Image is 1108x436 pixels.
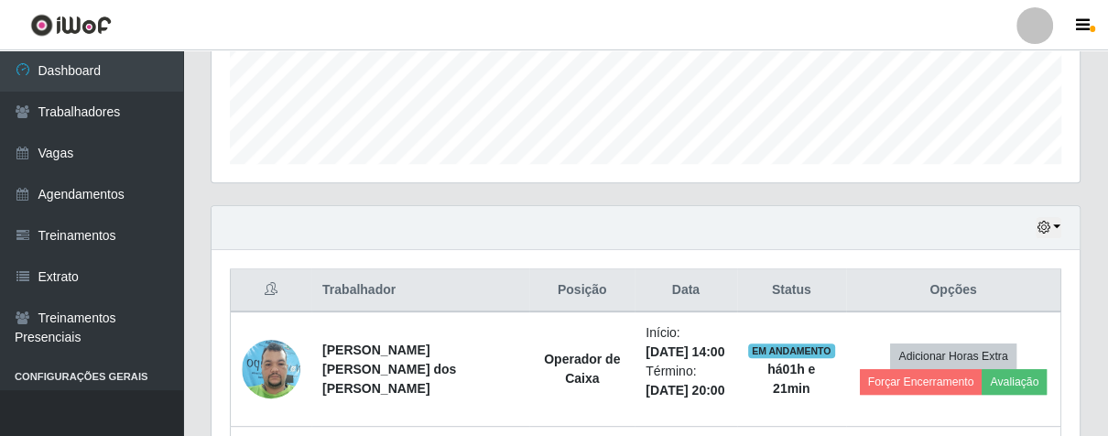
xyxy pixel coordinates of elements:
li: Término: [646,362,725,400]
time: [DATE] 14:00 [646,344,724,359]
img: 1752592108741.jpeg [242,330,300,408]
th: Trabalhador [311,269,529,312]
strong: [PERSON_NAME] [PERSON_NAME] dos [PERSON_NAME] [322,343,456,396]
th: Status [737,269,846,312]
th: Posição [529,269,635,312]
strong: Operador de Caixa [544,352,620,386]
time: [DATE] 20:00 [646,383,724,398]
th: Data [635,269,736,312]
th: Opções [846,269,1061,312]
button: Forçar Encerramento [860,369,983,395]
button: Adicionar Horas Extra [890,343,1016,369]
strong: há 01 h e 21 min [767,362,815,396]
li: Início: [646,323,725,362]
button: Avaliação [982,369,1047,395]
span: EM ANDAMENTO [748,343,835,358]
img: CoreUI Logo [30,14,112,37]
